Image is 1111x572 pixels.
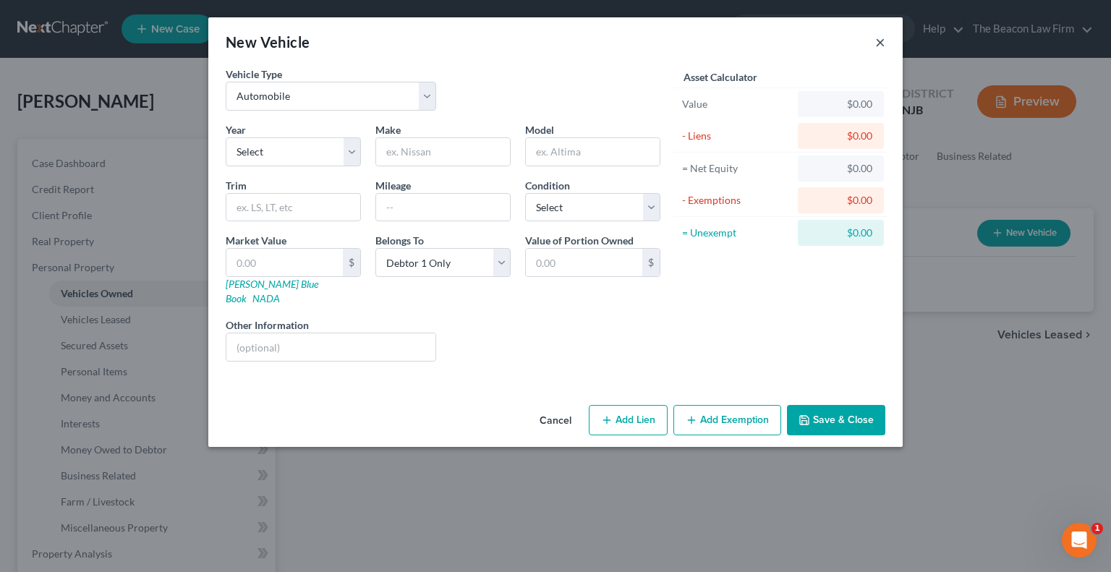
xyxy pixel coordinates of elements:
[226,122,246,137] label: Year
[589,405,668,435] button: Add Lien
[1062,523,1097,558] iframe: Intercom live chat
[226,178,247,193] label: Trim
[375,234,424,247] span: Belongs To
[343,249,360,276] div: $
[642,249,660,276] div: $
[809,129,872,143] div: $0.00
[525,122,554,137] label: Model
[875,33,885,51] button: ×
[809,161,872,176] div: $0.00
[376,194,510,221] input: --
[526,249,642,276] input: 0.00
[682,97,791,111] div: Value
[376,138,510,166] input: ex. Nissan
[375,178,411,193] label: Mileage
[226,67,282,82] label: Vehicle Type
[226,233,286,248] label: Market Value
[226,278,318,304] a: [PERSON_NAME] Blue Book
[809,226,872,240] div: $0.00
[682,129,791,143] div: - Liens
[809,193,872,208] div: $0.00
[252,292,280,304] a: NADA
[682,161,791,176] div: = Net Equity
[526,138,660,166] input: ex. Altima
[809,97,872,111] div: $0.00
[226,317,309,333] label: Other Information
[226,333,435,361] input: (optional)
[375,124,401,136] span: Make
[528,406,583,435] button: Cancel
[673,405,781,435] button: Add Exemption
[525,233,634,248] label: Value of Portion Owned
[682,226,791,240] div: = Unexempt
[226,32,310,52] div: New Vehicle
[226,249,343,276] input: 0.00
[1091,523,1103,534] span: 1
[787,405,885,435] button: Save & Close
[226,194,360,221] input: ex. LS, LT, etc
[684,69,757,85] label: Asset Calculator
[525,178,570,193] label: Condition
[682,193,791,208] div: - Exemptions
